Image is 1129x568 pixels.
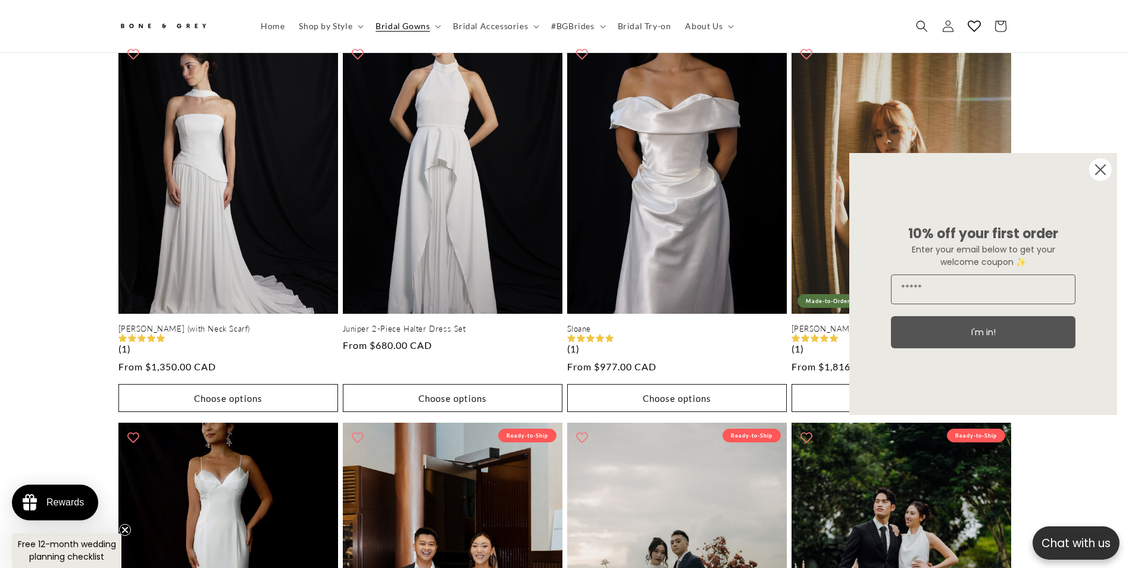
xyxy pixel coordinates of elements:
[299,21,352,32] span: Shop by Style
[1089,158,1112,182] button: Close dialog
[292,14,368,39] summary: Shop by Style
[570,426,594,450] button: Add to wishlist
[114,12,242,40] a: Bone and Grey Bridal
[544,14,610,39] summary: #BGBrides
[551,21,594,32] span: #BGBrides
[343,324,562,334] a: Juniper 2-Piece Halter Dress Set
[678,14,739,39] summary: About Us
[912,244,1055,268] span: Enter your email below to get your welcome coupon ✨
[891,316,1075,348] button: I'm in!
[376,21,430,32] span: Bridal Gowns
[18,538,116,563] span: Free 12-month wedding planning checklist
[12,533,121,568] div: Free 12-month wedding planning checklistClose teaser
[121,42,145,66] button: Add to wishlist
[618,21,671,32] span: Bridal Try-on
[685,21,723,32] span: About Us
[119,524,131,536] button: Close teaser
[453,21,528,32] span: Bridal Accessories
[792,324,1011,334] a: [PERSON_NAME] 4-in-1 Gown
[611,14,678,39] a: Bridal Try-on
[368,14,446,39] summary: Bridal Gowns
[908,224,1058,243] span: 10% off your first order
[567,384,787,412] button: Choose options
[118,324,338,334] a: [PERSON_NAME] (with Neck Scarf)
[343,384,562,412] button: Choose options
[346,426,370,450] button: Add to wishlist
[570,42,594,66] button: Add to wishlist
[792,384,1011,412] button: Choose options
[254,14,292,39] a: Home
[909,13,935,39] summary: Search
[891,274,1075,304] input: Email
[795,426,818,450] button: Add to wishlist
[1033,535,1119,552] p: Chat with us
[118,17,208,36] img: Bone and Grey Bridal
[837,141,1129,427] div: FLYOUT Form
[118,384,338,412] button: Choose options
[121,426,145,450] button: Add to wishlist
[446,14,544,39] summary: Bridal Accessories
[261,21,284,32] span: Home
[46,497,84,508] div: Rewards
[567,324,787,334] a: Sloane
[795,42,818,66] button: Add to wishlist
[346,42,370,66] button: Add to wishlist
[1033,526,1119,560] button: Open chatbox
